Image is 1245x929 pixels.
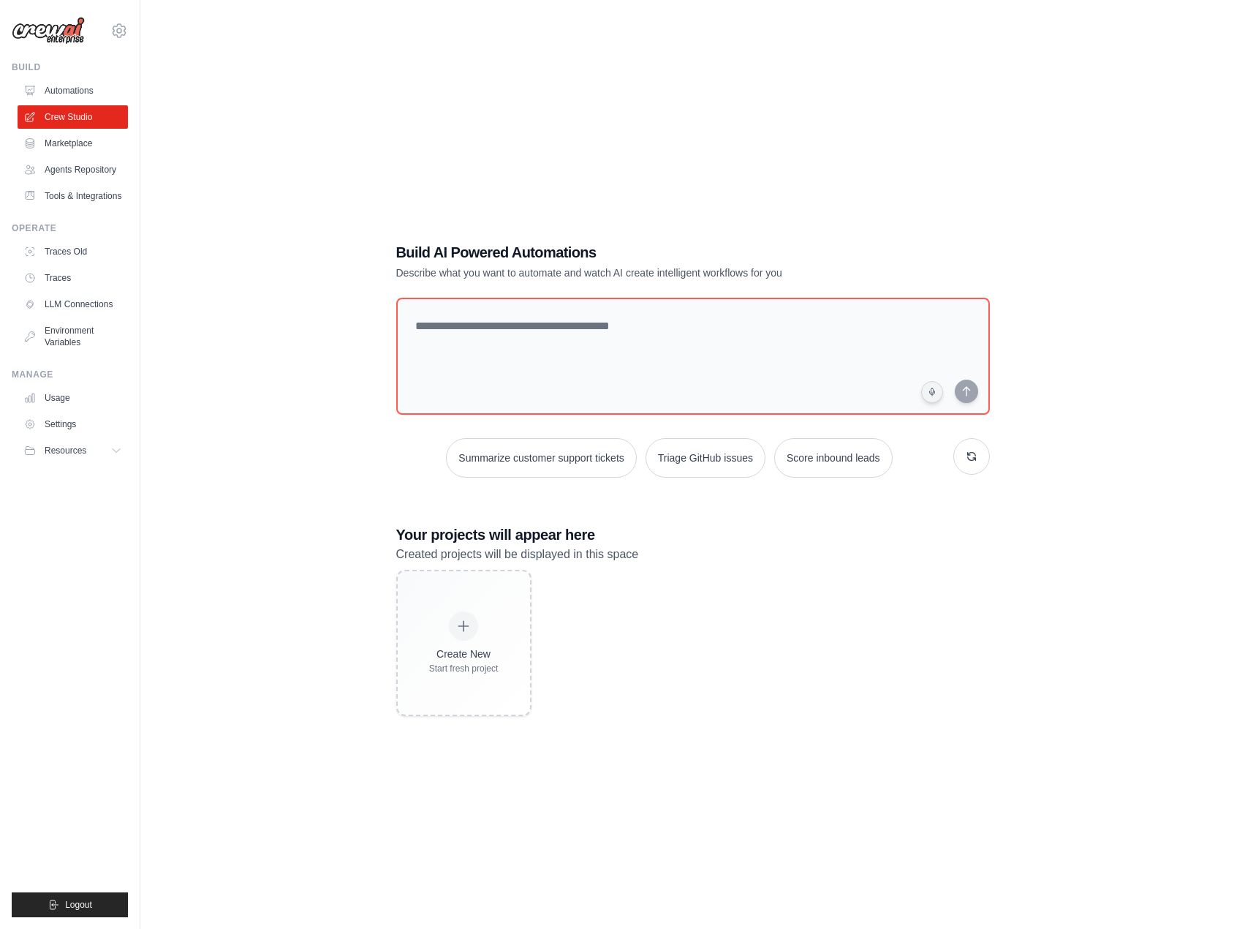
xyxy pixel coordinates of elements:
[12,222,128,234] div: Operate
[65,899,92,911] span: Logout
[396,545,990,564] p: Created projects will be displayed in this space
[953,438,990,475] button: Get new suggestions
[18,240,128,263] a: Traces Old
[45,445,86,456] span: Resources
[396,524,990,545] h3: Your projects will appear here
[646,438,765,478] button: Triage GitHub issues
[18,79,128,102] a: Automations
[18,439,128,462] button: Resources
[774,438,893,478] button: Score inbound leads
[12,17,85,45] img: Logo
[429,663,499,674] div: Start fresh project
[921,381,943,403] button: Click to speak your automation idea
[18,184,128,208] a: Tools & Integrations
[12,892,128,917] button: Logout
[18,105,128,129] a: Crew Studio
[18,158,128,181] a: Agents Repository
[18,132,128,155] a: Marketplace
[429,647,499,661] div: Create New
[18,293,128,316] a: LLM Connections
[12,369,128,380] div: Manage
[18,413,128,436] a: Settings
[396,266,888,280] p: Describe what you want to automate and watch AI create intelligent workflows for you
[18,319,128,354] a: Environment Variables
[18,266,128,290] a: Traces
[396,242,888,263] h1: Build AI Powered Automations
[12,61,128,73] div: Build
[18,386,128,410] a: Usage
[446,438,636,478] button: Summarize customer support tickets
